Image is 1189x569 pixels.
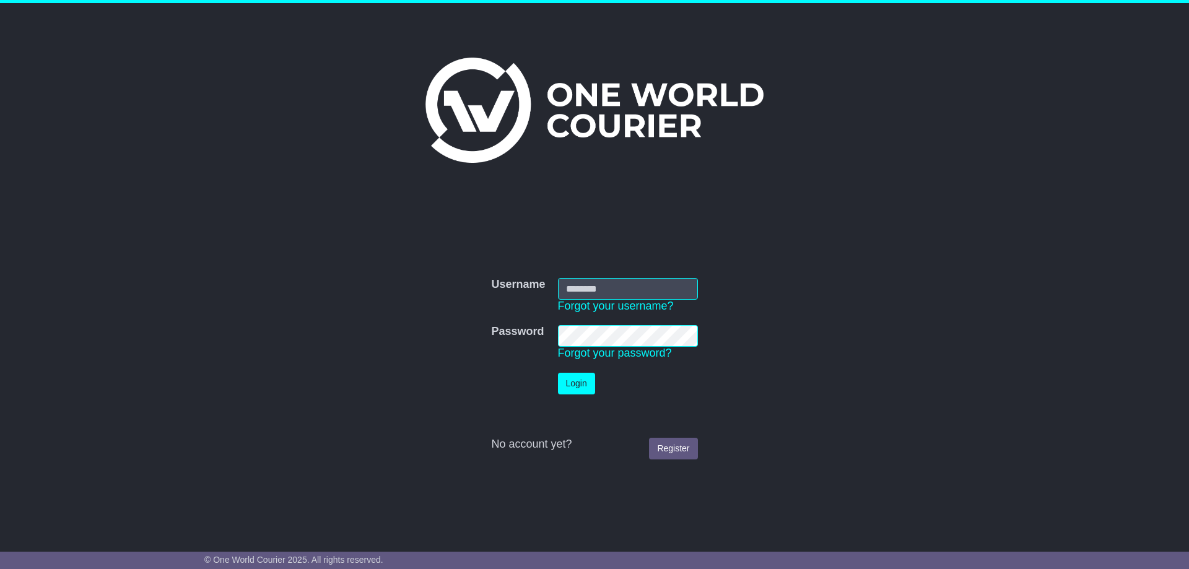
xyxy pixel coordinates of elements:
a: Forgot your username? [558,300,674,312]
div: No account yet? [491,438,697,451]
span: © One World Courier 2025. All rights reserved. [204,555,383,565]
a: Forgot your password? [558,347,672,359]
label: Username [491,278,545,292]
img: One World [425,58,764,163]
button: Login [558,373,595,394]
label: Password [491,325,544,339]
a: Register [649,438,697,459]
